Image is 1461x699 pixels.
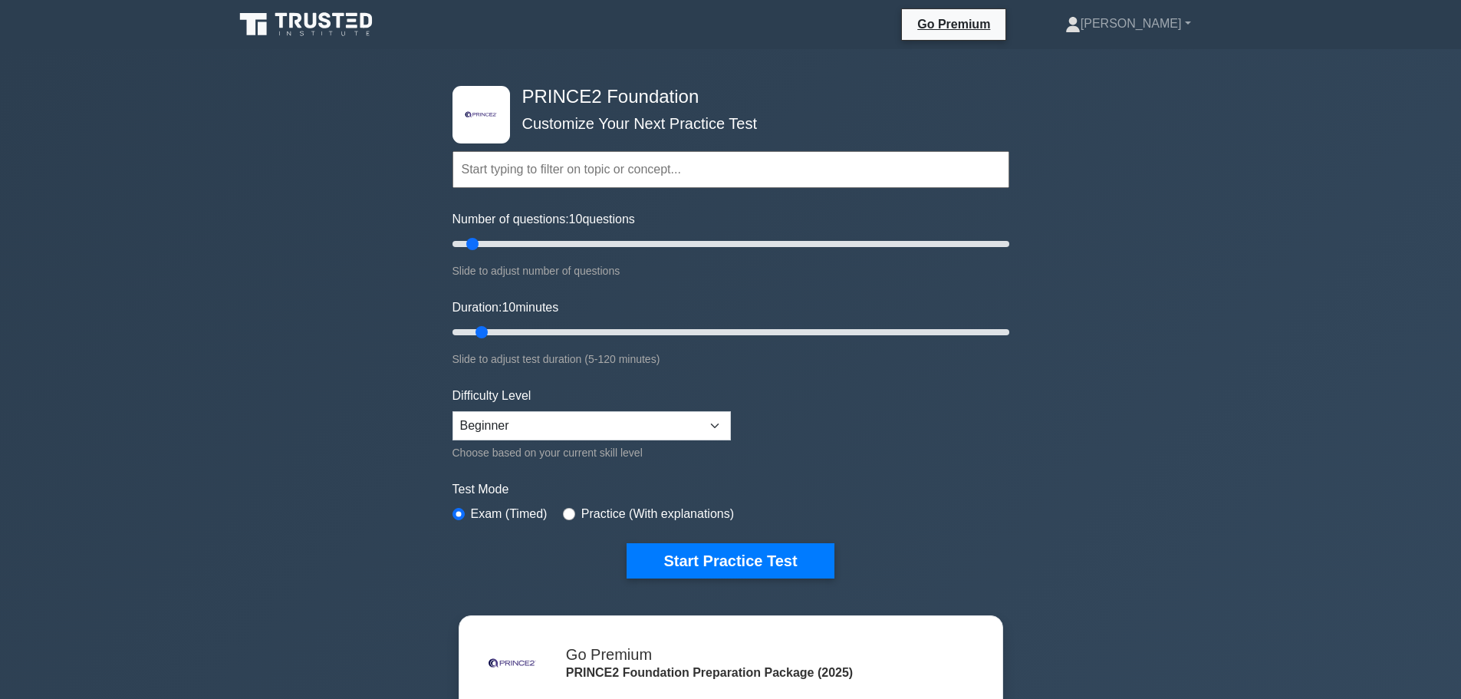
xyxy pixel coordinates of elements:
[452,350,1009,368] div: Slide to adjust test duration (5-120 minutes)
[452,210,635,229] label: Number of questions: questions
[1028,8,1228,39] a: [PERSON_NAME]
[581,505,734,523] label: Practice (With explanations)
[452,151,1009,188] input: Start typing to filter on topic or concept...
[452,298,559,317] label: Duration: minutes
[452,443,731,462] div: Choose based on your current skill level
[516,86,934,108] h4: PRINCE2 Foundation
[452,262,1009,280] div: Slide to adjust number of questions
[627,543,834,579] button: Start Practice Test
[502,301,515,314] span: 10
[908,15,999,34] a: Go Premium
[471,505,548,523] label: Exam (Timed)
[452,480,1009,499] label: Test Mode
[452,387,531,405] label: Difficulty Level
[569,213,583,226] span: 10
